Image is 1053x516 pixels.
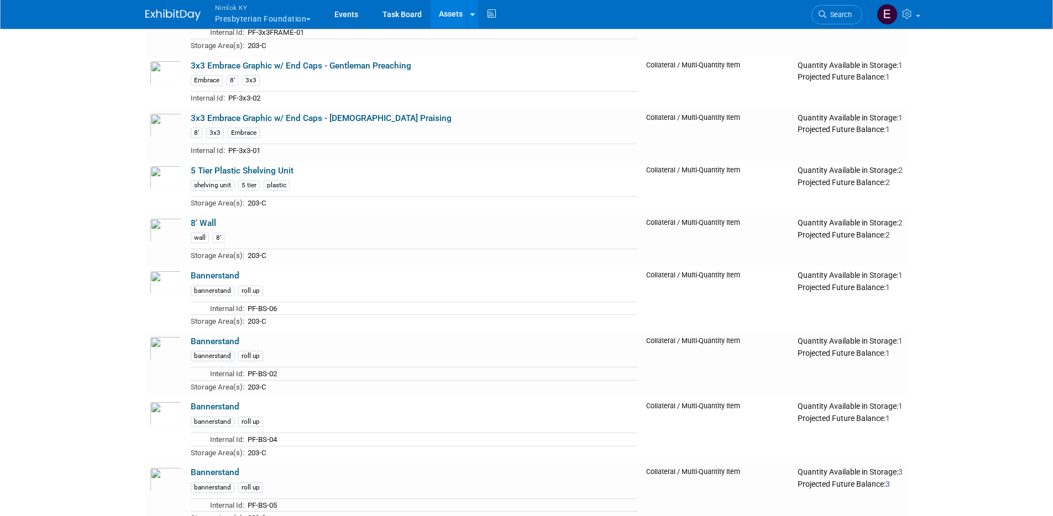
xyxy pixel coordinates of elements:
[886,283,890,292] span: 1
[886,414,890,423] span: 1
[238,351,263,361] div: roll up
[191,166,294,176] a: 5 Tier Plastic Shelving Unit
[877,4,898,25] img: Elizabeth Griffin
[798,113,903,123] div: Quantity Available in Storage:
[244,498,637,512] td: PF-BS-05
[244,446,637,459] td: 203-C
[811,5,862,24] a: Search
[642,266,794,332] td: Collateral / Multi-Quantity Item
[898,61,903,70] span: 1
[191,271,239,281] a: Bannerstand
[191,128,202,138] div: 8'
[886,349,890,357] span: 1
[244,367,637,381] td: PF-BS-02
[191,317,244,325] span: Storage Area(s):
[191,199,244,207] span: Storage Area(s):
[798,218,903,228] div: Quantity Available in Storage:
[191,75,223,86] div: Embrace
[191,433,244,446] td: Internal Id:
[898,402,903,410] span: 1
[798,467,903,477] div: Quantity Available in Storage:
[642,332,794,398] td: Collateral / Multi-Quantity Item
[886,178,890,187] span: 2
[145,9,201,20] img: ExhibitDay
[798,70,903,82] div: Projected Future Balance:
[191,417,234,427] div: bannerstand
[191,498,244,512] td: Internal Id:
[191,402,239,412] a: Bannerstand
[642,109,794,161] td: Collateral / Multi-Quantity Item
[244,302,637,315] td: PF-BS-06
[642,161,794,214] td: Collateral / Multi-Quantity Item
[798,123,903,135] div: Projected Future Balance:
[238,180,260,191] div: 5 tier
[244,315,637,328] td: 203-C
[886,125,890,134] span: 1
[191,144,225,157] td: Internal Id:
[642,56,794,109] td: Collateral / Multi-Quantity Item
[228,128,260,138] div: Embrace
[798,228,903,240] div: Projected Future Balance:
[191,61,411,71] a: 3x3 Embrace Graphic w/ End Caps - Gentleman Preaching
[244,39,637,51] td: 203-C
[215,2,311,13] span: Nimlok KY
[798,271,903,281] div: Quantity Available in Storage:
[244,197,637,209] td: 203-C
[642,214,794,266] td: Collateral / Multi-Quantity Item
[206,128,224,138] div: 3x3
[191,92,225,104] td: Internal Id:
[898,166,903,175] span: 2
[238,286,263,296] div: roll up
[244,380,637,393] td: 203-C
[826,10,852,19] span: Search
[225,144,637,157] td: PF-3x3-01
[242,75,260,86] div: 3x3
[642,397,794,463] td: Collateral / Multi-Quantity Item
[191,351,234,361] div: bannerstand
[886,480,890,488] span: 3
[191,233,209,243] div: wall
[191,41,244,50] span: Storage Area(s):
[798,336,903,346] div: Quantity Available in Storage:
[244,26,637,39] td: PF-3x3FRAME-01
[898,113,903,122] span: 1
[191,449,244,457] span: Storage Area(s):
[898,218,903,227] span: 2
[191,180,234,191] div: shelving unit
[238,417,263,427] div: roll up
[798,477,903,489] div: Projected Future Balance:
[798,61,903,71] div: Quantity Available in Storage:
[191,218,216,228] a: 8' Wall
[238,482,263,493] div: roll up
[798,166,903,176] div: Quantity Available in Storage:
[898,271,903,280] span: 1
[191,26,244,39] td: Internal Id:
[191,286,234,296] div: bannerstand
[191,367,244,381] td: Internal Id:
[798,176,903,188] div: Projected Future Balance:
[798,281,903,293] div: Projected Future Balance:
[191,467,239,477] a: Bannerstand
[213,233,224,243] div: 8'
[191,383,244,391] span: Storage Area(s):
[244,433,637,446] td: PF-BS-04
[886,72,890,81] span: 1
[191,113,452,123] a: 3x3 Embrace Graphic w/ End Caps - [DEMOGRAPHIC_DATA] Praising
[227,75,238,86] div: 8'
[191,302,244,315] td: Internal Id:
[225,92,637,104] td: PF-3x3-02
[191,336,239,346] a: Bannerstand
[798,346,903,359] div: Projected Future Balance:
[191,482,234,493] div: bannerstand
[898,467,903,476] span: 3
[886,230,890,239] span: 2
[798,402,903,412] div: Quantity Available in Storage:
[244,249,637,262] td: 203-C
[191,251,244,260] span: Storage Area(s):
[798,412,903,424] div: Projected Future Balance:
[898,336,903,345] span: 1
[264,180,290,191] div: plastic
